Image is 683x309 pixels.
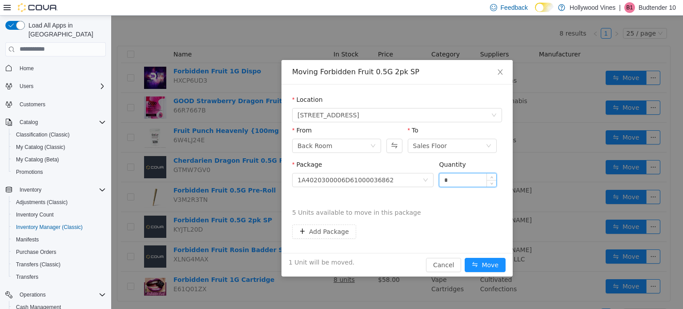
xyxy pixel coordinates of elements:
[624,2,635,13] div: Budtender 10
[627,2,633,13] span: B1
[12,142,106,152] span: My Catalog (Classic)
[2,62,109,75] button: Home
[379,167,382,170] i: icon: down
[9,153,109,166] button: My Catalog (Beta)
[20,83,33,90] span: Users
[16,249,56,256] span: Purchase Orders
[16,289,106,300] span: Operations
[619,2,621,13] p: |
[2,116,109,128] button: Catalog
[12,272,42,282] a: Transfers
[328,145,355,152] label: Quantity
[12,234,106,245] span: Manifests
[16,289,49,300] button: Operations
[16,144,65,151] span: My Catalog (Classic)
[16,224,83,231] span: Inventory Manager (Classic)
[2,289,109,301] button: Operations
[9,141,109,153] button: My Catalog (Classic)
[16,131,70,138] span: Classification (Classic)
[9,258,109,271] button: Transfers (Classic)
[20,291,46,298] span: Operations
[2,80,109,92] button: Users
[12,154,106,165] span: My Catalog (Beta)
[20,65,34,72] span: Home
[275,123,291,137] button: Swap
[376,165,385,171] span: Decrease Value
[16,211,54,218] span: Inventory Count
[12,167,47,177] a: Promotions
[2,184,109,196] button: Inventory
[186,124,221,137] div: Back Room
[12,272,106,282] span: Transfers
[376,158,385,165] span: Increase Value
[16,99,106,110] span: Customers
[12,197,71,208] a: Adjustments (Classic)
[12,167,106,177] span: Promotions
[375,128,380,134] i: icon: down
[177,242,243,252] span: 1 Unit will be moved.
[570,2,615,13] p: Hollywood Vines
[12,247,106,257] span: Purchase Orders
[12,209,57,220] a: Inventory Count
[16,169,43,176] span: Promotions
[181,111,201,118] label: From
[386,53,393,60] i: icon: close
[20,101,45,108] span: Customers
[16,199,68,206] span: Adjustments (Classic)
[501,3,528,12] span: Feedback
[16,185,45,195] button: Inventory
[315,242,350,257] button: Cancel
[20,119,38,126] span: Catalog
[9,246,109,258] button: Purchase Orders
[16,273,38,281] span: Transfers
[16,81,106,92] span: Users
[535,3,554,12] input: Dark Mode
[186,158,282,171] div: 1A4020300006D61000036862
[16,185,106,195] span: Inventory
[302,124,336,137] div: Sales Floor
[379,160,382,163] i: icon: up
[9,128,109,141] button: Classification (Classic)
[18,3,58,12] img: Cova
[12,142,69,152] a: My Catalog (Classic)
[181,193,391,202] span: 5 Units available to move in this package
[20,186,41,193] span: Inventory
[12,259,106,270] span: Transfers (Classic)
[16,236,39,243] span: Manifests
[639,2,676,13] p: Budtender 10
[328,158,385,171] input: Quantity
[9,209,109,221] button: Inventory Count
[25,21,106,39] span: Load All Apps in [GEOGRAPHIC_DATA]
[16,81,37,92] button: Users
[12,234,42,245] a: Manifests
[12,129,106,140] span: Classification (Classic)
[181,145,211,152] label: Package
[181,209,245,223] button: icon: plusAdd Package
[181,52,391,61] div: Moving Forbidden Fruit 0.5G 2pk SP
[16,117,106,128] span: Catalog
[16,63,37,74] a: Home
[12,209,106,220] span: Inventory Count
[12,259,64,270] a: Transfers (Classic)
[354,242,394,257] button: icon: swapMove
[9,196,109,209] button: Adjustments (Classic)
[16,117,41,128] button: Catalog
[12,197,106,208] span: Adjustments (Classic)
[9,166,109,178] button: Promotions
[12,247,60,257] a: Purchase Orders
[259,128,265,134] i: icon: down
[16,261,60,268] span: Transfers (Classic)
[9,271,109,283] button: Transfers
[186,93,248,106] span: 3591 S. Vine Rd
[12,154,63,165] a: My Catalog (Beta)
[181,80,212,88] label: Location
[16,156,59,163] span: My Catalog (Beta)
[377,44,402,69] button: Close
[12,222,106,233] span: Inventory Manager (Classic)
[9,233,109,246] button: Manifests
[16,63,106,74] span: Home
[312,162,317,168] i: icon: down
[2,98,109,111] button: Customers
[16,99,49,110] a: Customers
